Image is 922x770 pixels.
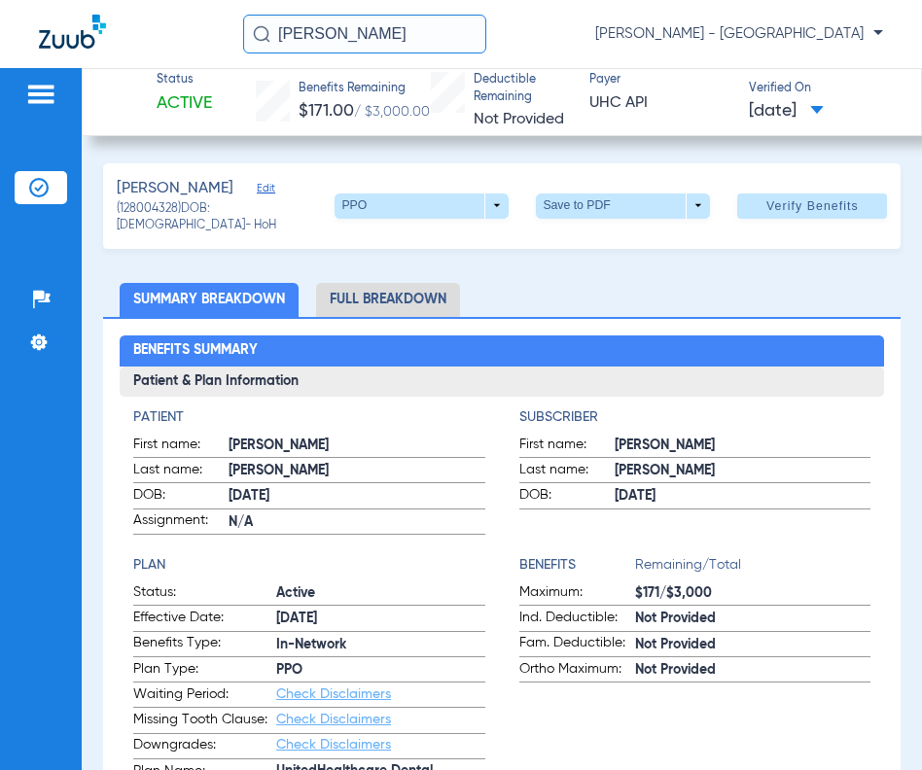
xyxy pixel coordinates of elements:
iframe: Chat Widget [825,677,922,770]
span: Benefits Remaining [299,81,430,98]
span: PPO [276,660,484,681]
span: [PERSON_NAME] [229,461,484,481]
span: First name: [133,435,229,458]
a: Check Disclaimers [276,687,391,701]
h4: Benefits [519,555,635,576]
span: [PERSON_NAME] [229,436,484,456]
span: Effective Date: [133,608,276,631]
button: Verify Benefits [737,193,887,219]
span: Verified On [749,81,891,98]
span: UHC API [589,91,731,116]
span: Last name: [519,460,615,483]
span: Ortho Maximum: [519,659,635,682]
input: Search for patients [243,15,486,53]
h2: Benefits Summary [120,335,884,367]
span: Remaining/Total [635,555,870,582]
h3: Patient & Plan Information [120,367,884,398]
span: Downgrades: [133,735,276,758]
img: Search Icon [253,25,270,43]
span: N/A [229,512,484,533]
span: Not Provided [474,112,564,127]
app-breakdown-title: Benefits [519,555,635,582]
span: Last name: [133,460,229,483]
span: [DATE] [276,609,484,629]
span: Not Provided [635,660,870,681]
span: [DATE] [615,486,870,507]
span: [PERSON_NAME] [615,436,870,456]
h4: Patient [133,407,484,428]
span: Plan Type: [133,659,276,682]
span: / $3,000.00 [354,105,430,119]
span: [PERSON_NAME] [615,461,870,481]
img: Zuub Logo [39,15,106,49]
span: [PERSON_NAME] [117,177,233,201]
span: Deductible Remaining [474,72,573,106]
a: Check Disclaimers [276,738,391,752]
span: Ind. Deductible: [519,608,635,631]
span: Verify Benefits [766,198,859,214]
span: Active [276,583,484,604]
button: PPO [335,193,509,219]
span: $171.00 [299,102,354,120]
span: Assignment: [133,510,229,534]
span: In-Network [276,635,484,655]
h4: Plan [133,555,484,576]
li: Summary Breakdown [120,283,299,317]
span: Status: [133,582,276,606]
span: Missing Tooth Clause: [133,710,276,733]
span: DOB: [519,485,615,508]
h4: Subscriber [519,407,870,428]
span: Active [157,91,212,116]
span: Waiting Period: [133,684,276,708]
span: Fam. Deductible: [519,633,635,656]
li: Full Breakdown [316,283,460,317]
button: Save to PDF [536,193,710,219]
span: Status [157,72,212,89]
span: Benefits Type: [133,633,276,656]
span: (128004328) DOB: [DEMOGRAPHIC_DATA] - HoH [117,201,336,235]
span: Payer [589,72,731,89]
span: [PERSON_NAME] - [GEOGRAPHIC_DATA] [595,24,883,44]
span: Maximum: [519,582,635,606]
a: Check Disclaimers [276,713,391,726]
span: DOB: [133,485,229,508]
span: Not Provided [635,609,870,629]
span: Edit [257,182,274,200]
span: First name: [519,435,615,458]
span: [DATE] [749,99,824,123]
span: $171/$3,000 [635,583,870,604]
span: Not Provided [635,635,870,655]
img: hamburger-icon [25,83,56,106]
span: [DATE] [229,486,484,507]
